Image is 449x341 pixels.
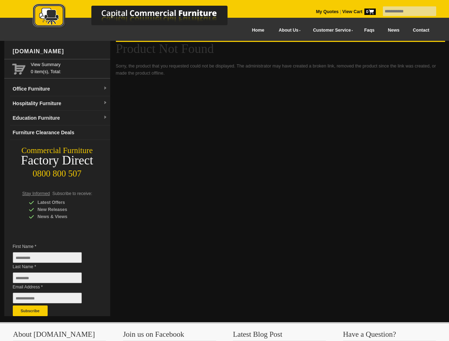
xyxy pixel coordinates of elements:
div: 0800 800 507 [4,165,110,179]
h3: Latest Blog Post [233,331,326,341]
a: My Quotes [316,9,339,14]
h3: About [DOMAIN_NAME] [13,331,106,341]
img: dropdown [103,86,107,91]
a: News [381,22,406,38]
input: Email Address * [13,293,82,303]
a: View Cart0 [341,9,375,14]
span: Subscribe to receive: [52,191,92,196]
span: 0 [364,9,376,15]
span: 0 item(s), Total: [31,61,107,74]
button: Subscribe [13,305,48,316]
a: Hospitality Furnituredropdown [10,96,110,111]
div: New Releases [29,206,96,213]
div: Commercial Furniture [4,146,110,156]
img: dropdown [103,101,107,105]
img: dropdown [103,115,107,120]
span: First Name * [13,243,92,250]
span: Email Address * [13,283,92,291]
h3: Join us on Facebook [123,331,216,341]
div: Latest Offers [29,199,96,206]
div: [DOMAIN_NAME] [10,41,110,62]
input: First Name * [13,252,82,263]
div: News & Views [29,213,96,220]
strong: View Cart [342,9,376,14]
h3: Have a Question? [343,331,436,341]
a: Contact [406,22,436,38]
a: About Us [271,22,305,38]
img: Capital Commercial Furniture Logo [13,4,262,29]
a: Capital Commercial Furniture Logo [13,4,262,32]
span: Stay Informed [22,191,50,196]
a: Customer Service [305,22,357,38]
a: Office Furnituredropdown [10,82,110,96]
a: View Summary [31,61,107,68]
p: Sorry, the product that you requested could not be displayed. The administrator may have created ... [116,63,445,77]
input: Last Name * [13,272,82,283]
a: Furniture Clearance Deals [10,125,110,140]
a: Education Furnituredropdown [10,111,110,125]
span: Last Name * [13,263,92,270]
div: Factory Direct [4,156,110,166]
a: Faqs [358,22,381,38]
h1: Product Not Found [116,42,445,55]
